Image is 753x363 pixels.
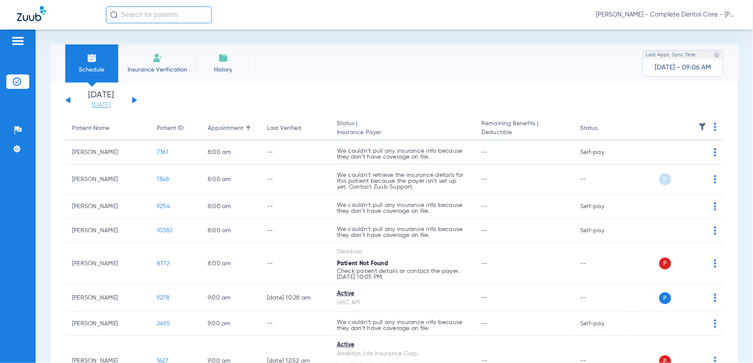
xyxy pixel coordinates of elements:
td: -- [260,219,330,243]
td: [DATE] 10:28 AM [260,285,330,312]
span: -- [482,228,488,234]
div: UHC API [337,298,468,307]
span: 9278 [157,295,169,301]
th: Status [574,117,631,140]
img: hamburger-icon [11,36,25,46]
td: [PERSON_NAME] [65,195,150,219]
span: 10382 [157,228,172,234]
div: Ameritas Life Insurance Corp. [337,349,468,358]
span: Schedule [72,66,112,74]
span: -- [482,261,488,267]
span: Insurance Verification [125,66,190,74]
td: [PERSON_NAME] [65,140,150,165]
div: Active [337,289,468,298]
span: Deductible [482,128,567,137]
a: [DATE] [76,101,127,110]
div: Appointment [208,124,253,133]
p: We couldn’t retrieve the insurance details for this patient because the payer isn’t set up yet. C... [337,172,468,190]
p: We couldn’t pull any insurance info because they don’t have coverage on file. [337,148,468,160]
td: [PERSON_NAME] [65,285,150,312]
span: -- [482,203,488,209]
iframe: Chat Widget [711,322,753,363]
td: -- [260,195,330,219]
img: group-dot-blue.svg [714,226,717,235]
img: group-dot-blue.svg [714,259,717,268]
img: group-dot-blue.svg [714,175,717,184]
p: We couldn’t pull any insurance info because they don’t have coverage on file. [337,202,468,214]
td: Self-pay [574,195,631,219]
td: Self-pay [574,219,631,243]
span: Insurance Payer [337,128,468,137]
td: [PERSON_NAME] [65,312,150,336]
div: Patient ID [157,124,194,133]
td: -- [574,285,631,312]
span: -- [482,149,488,155]
img: Manual Insurance Verification [153,53,163,63]
span: P [659,258,671,269]
td: -- [260,243,330,285]
td: -- [574,243,631,285]
td: 8:00 AM [201,219,260,243]
input: Search for patients [106,6,212,23]
span: 9254 [157,203,170,209]
td: -- [260,165,330,195]
div: Patient Name [72,124,109,133]
td: 9:00 AM [201,285,260,312]
span: History [203,66,243,74]
p: Check patient details or contact the payer. [DATE] 10:05 PM. [337,268,468,280]
span: 8772 [157,261,169,267]
td: 8:00 AM [201,165,260,195]
div: Appointment [208,124,243,133]
td: 8:00 AM [201,140,260,165]
div: Last Verified [267,124,323,133]
span: Patient Not Found [337,261,388,267]
img: History [218,53,228,63]
img: group-dot-blue.svg [714,294,717,302]
td: 8:00 AM [201,243,260,285]
td: 9:00 AM [201,312,260,336]
span: -- [482,176,488,182]
td: -- [574,165,631,195]
p: We couldn’t pull any insurance info because they don’t have coverage on file. [337,319,468,331]
td: -- [260,312,330,336]
span: 2495 [157,321,170,327]
p: We couldn’t pull any insurance info because they don’t have coverage on file. [337,226,468,238]
img: group-dot-blue.svg [714,319,717,328]
td: Self-pay [574,312,631,336]
img: group-dot-blue.svg [714,202,717,211]
img: group-dot-blue.svg [714,123,717,131]
li: [DATE] [76,91,127,110]
div: Last Verified [267,124,301,133]
span: 1348 [157,176,169,182]
img: last sync help info [714,52,720,58]
div: Patient Name [72,124,143,133]
img: Schedule [87,53,97,63]
span: [PERSON_NAME] - Complete Dental Care - [PERSON_NAME] [PERSON_NAME], DDS, [GEOGRAPHIC_DATA] [596,11,736,19]
span: -- [482,295,488,301]
img: group-dot-blue.svg [714,148,717,157]
img: Zuub Logo [17,6,46,21]
span: -- [482,321,488,327]
span: 7361 [157,149,168,155]
td: 8:00 AM [201,195,260,219]
div: Active [337,341,468,349]
td: [PERSON_NAME] [65,165,150,195]
td: Self-pay [574,140,631,165]
span: P [659,173,671,185]
img: Search Icon [110,11,118,19]
th: Remaining Benefits | [475,117,574,140]
td: [PERSON_NAME] [65,243,150,285]
td: -- [260,140,330,165]
img: filter.svg [698,123,707,131]
div: Patient ID [157,124,183,133]
span: Last Appt. Sync Time: [646,51,697,59]
div: Dearborn [337,247,468,256]
td: [PERSON_NAME] [65,219,150,243]
span: P [659,292,671,304]
th: Status | [330,117,475,140]
span: [DATE] - 09:06 AM [655,63,711,72]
